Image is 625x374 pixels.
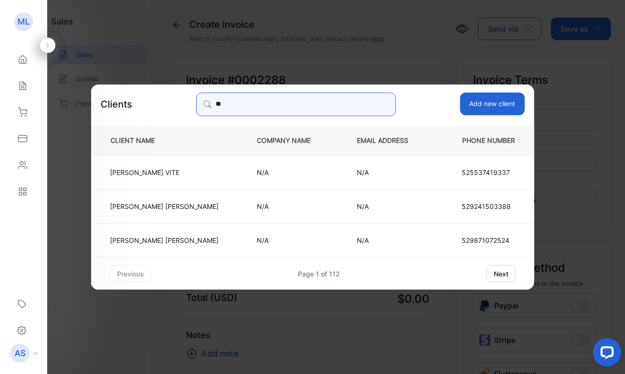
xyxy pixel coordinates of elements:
[17,16,30,28] p: ML
[257,201,326,211] p: N/A
[15,347,25,359] p: AS
[107,135,226,145] p: CLIENT NAME
[110,201,219,211] p: [PERSON_NAME] [PERSON_NAME]
[257,167,326,177] p: N/A
[257,135,326,145] p: COMPANY NAME
[462,235,515,245] p: 529871072524
[357,167,423,177] p: N/A
[462,167,515,177] p: 525537419337
[460,92,524,115] button: Add new client
[110,235,219,245] p: [PERSON_NAME] [PERSON_NAME]
[110,265,151,282] button: previous
[101,97,132,111] p: Clients
[455,135,519,145] p: PHONE NUMBER
[462,201,515,211] p: 529241503388
[357,135,423,145] p: EMAIL ADDRESS
[298,269,340,279] div: Page 1 of 112
[357,235,423,245] p: N/A
[357,201,423,211] p: N/A
[487,265,515,282] button: next
[585,334,625,374] iframe: LiveChat chat widget
[110,167,219,177] p: [PERSON_NAME] VITE
[257,235,326,245] p: N/A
